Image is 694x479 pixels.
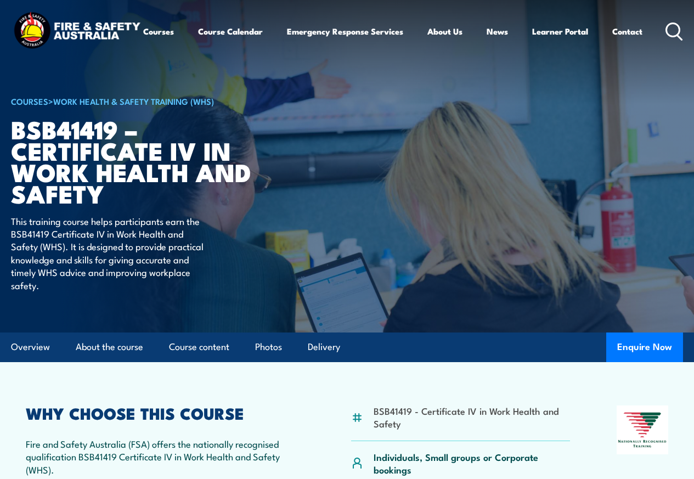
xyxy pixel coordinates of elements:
[532,18,588,44] a: Learner Portal
[308,333,340,362] a: Delivery
[76,333,143,362] a: About the course
[26,437,304,476] p: Fire and Safety Australia (FSA) offers the nationally recognised qualification BSB41419 Certifica...
[606,333,683,362] button: Enquire Now
[26,405,304,420] h2: WHY CHOOSE THIS COURSE
[11,118,282,204] h1: BSB41419 – Certificate IV in Work Health and Safety
[374,450,571,476] p: Individuals, Small groups or Corporate bookings
[143,18,174,44] a: Courses
[612,18,642,44] a: Contact
[198,18,263,44] a: Course Calendar
[11,333,50,362] a: Overview
[487,18,508,44] a: News
[169,333,229,362] a: Course content
[374,404,571,430] li: BSB41419 - Certificate IV in Work Health and Safety
[11,95,48,107] a: COURSES
[427,18,462,44] a: About Us
[11,94,282,108] h6: >
[617,405,668,454] img: Nationally Recognised Training logo.
[287,18,403,44] a: Emergency Response Services
[255,333,282,362] a: Photos
[11,215,211,291] p: This training course helps participants earn the BSB41419 Certificate IV in Work Health and Safet...
[53,95,214,107] a: Work Health & Safety Training (WHS)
